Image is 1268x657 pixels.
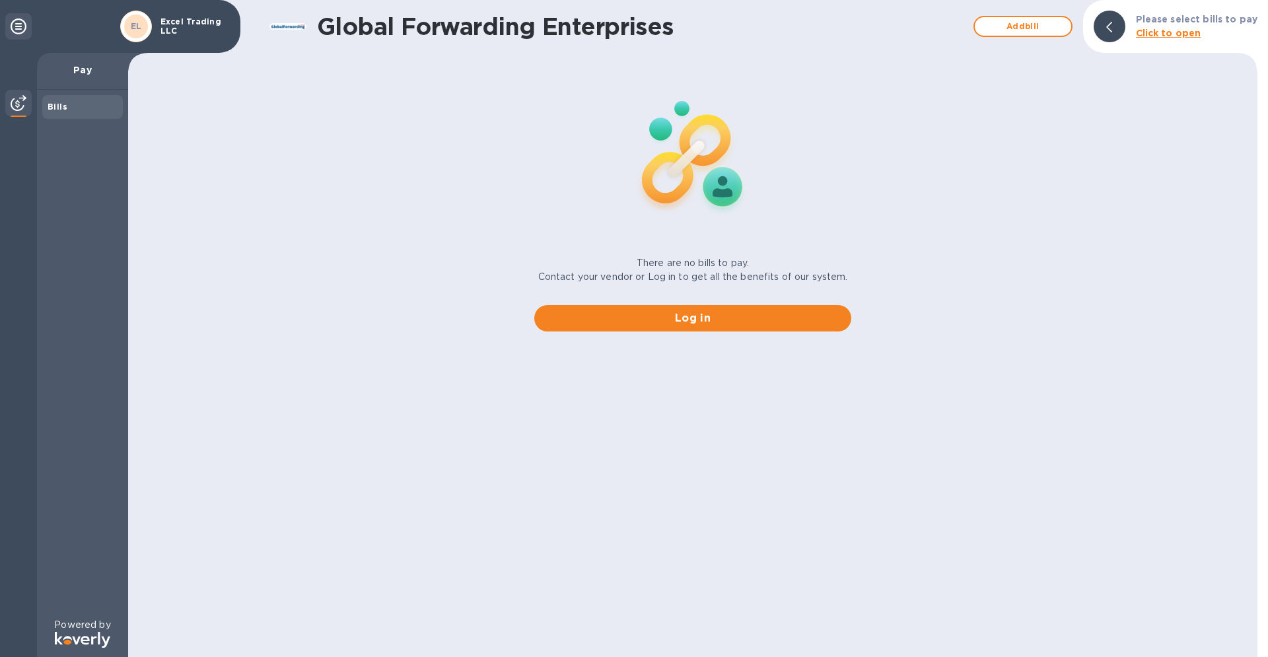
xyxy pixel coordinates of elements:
[48,63,118,77] p: Pay
[160,17,227,36] p: Excel Trading LLC
[1136,28,1201,38] b: Click to open
[131,21,142,31] b: EL
[973,16,1073,37] button: Addbill
[48,102,67,112] b: Bills
[54,618,110,632] p: Powered by
[1136,14,1257,24] b: Please select bills to pay
[55,632,110,648] img: Logo
[534,305,851,331] button: Log in
[545,310,841,326] span: Log in
[538,256,848,284] p: There are no bills to pay. Contact your vendor or Log in to get all the benefits of our system.
[985,18,1061,34] span: Add bill
[317,13,967,40] h1: Global Forwarding Enterprises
